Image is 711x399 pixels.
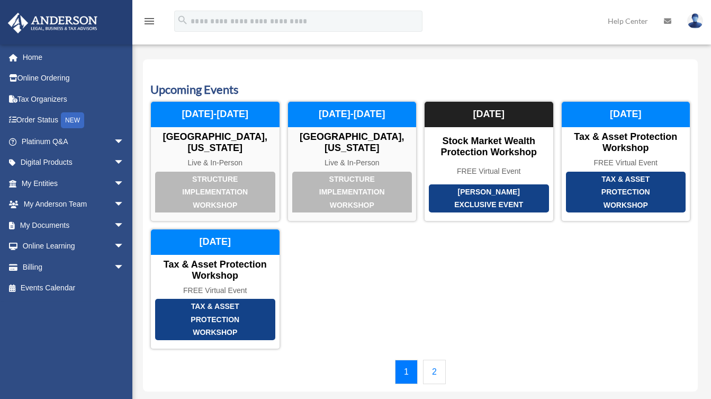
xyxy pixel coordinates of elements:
[114,236,135,258] span: arrow_drop_down
[151,259,280,282] div: Tax & Asset Protection Workshop
[150,101,280,221] a: Structure Implementation Workshop [GEOGRAPHIC_DATA], [US_STATE] Live & In-Person [DATE]-[DATE]
[114,173,135,194] span: arrow_drop_down
[7,47,140,68] a: Home
[562,131,690,154] div: Tax & Asset Protection Workshop
[425,167,553,176] div: FREE Virtual Event
[155,299,275,340] div: Tax & Asset Protection Workshop
[292,172,412,213] div: Structure Implementation Workshop
[288,131,417,154] div: [GEOGRAPHIC_DATA], [US_STATE]
[143,15,156,28] i: menu
[562,158,690,167] div: FREE Virtual Event
[423,360,446,384] a: 2
[566,172,686,213] div: Tax & Asset Protection Workshop
[424,101,554,221] a: [PERSON_NAME] Exclusive Event Stock Market Wealth Protection Workshop FREE Virtual Event [DATE]
[114,131,135,153] span: arrow_drop_down
[7,256,140,278] a: Billingarrow_drop_down
[151,229,280,255] div: [DATE]
[151,158,280,167] div: Live & In-Person
[114,256,135,278] span: arrow_drop_down
[7,152,140,173] a: Digital Productsarrow_drop_down
[429,184,549,212] div: [PERSON_NAME] Exclusive Event
[143,19,156,28] a: menu
[562,102,690,127] div: [DATE]
[7,194,140,215] a: My Anderson Teamarrow_drop_down
[61,112,84,128] div: NEW
[425,102,553,127] div: [DATE]
[561,101,691,221] a: Tax & Asset Protection Workshop Tax & Asset Protection Workshop FREE Virtual Event [DATE]
[288,158,417,167] div: Live & In-Person
[287,101,417,221] a: Structure Implementation Workshop [GEOGRAPHIC_DATA], [US_STATE] Live & In-Person [DATE]-[DATE]
[7,173,140,194] a: My Entitiesarrow_drop_down
[7,236,140,257] a: Online Learningarrow_drop_down
[288,102,417,127] div: [DATE]-[DATE]
[7,131,140,152] a: Platinum Q&Aarrow_drop_down
[7,88,140,110] a: Tax Organizers
[7,215,140,236] a: My Documentsarrow_drop_down
[5,13,101,33] img: Anderson Advisors Platinum Portal
[151,102,280,127] div: [DATE]-[DATE]
[114,194,135,216] span: arrow_drop_down
[425,136,553,158] div: Stock Market Wealth Protection Workshop
[151,286,280,295] div: FREE Virtual Event
[114,152,135,174] span: arrow_drop_down
[114,215,135,236] span: arrow_drop_down
[687,13,703,29] img: User Pic
[177,14,188,26] i: search
[395,360,418,384] a: 1
[155,172,275,213] div: Structure Implementation Workshop
[7,68,140,89] a: Online Ordering
[150,229,280,349] a: Tax & Asset Protection Workshop Tax & Asset Protection Workshop FREE Virtual Event [DATE]
[150,82,690,98] h3: Upcoming Events
[7,278,135,299] a: Events Calendar
[7,110,140,131] a: Order StatusNEW
[151,131,280,154] div: [GEOGRAPHIC_DATA], [US_STATE]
